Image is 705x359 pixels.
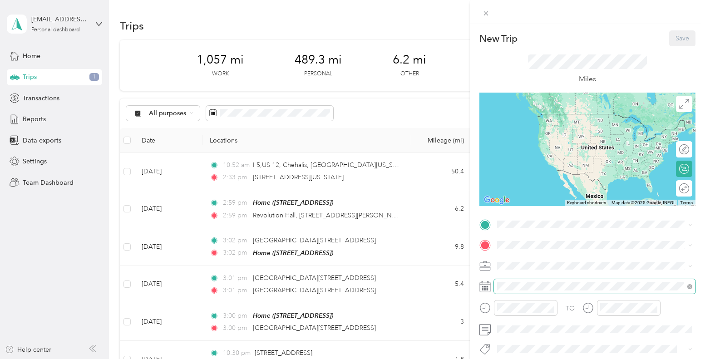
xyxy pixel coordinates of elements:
[611,200,675,205] span: Map data ©2025 Google, INEGI
[482,194,512,206] img: Google
[479,32,518,45] p: New Trip
[654,308,705,359] iframe: Everlance-gr Chat Button Frame
[567,200,606,206] button: Keyboard shortcuts
[579,74,596,85] p: Miles
[482,194,512,206] a: Open this area in Google Maps (opens a new window)
[566,304,575,313] div: TO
